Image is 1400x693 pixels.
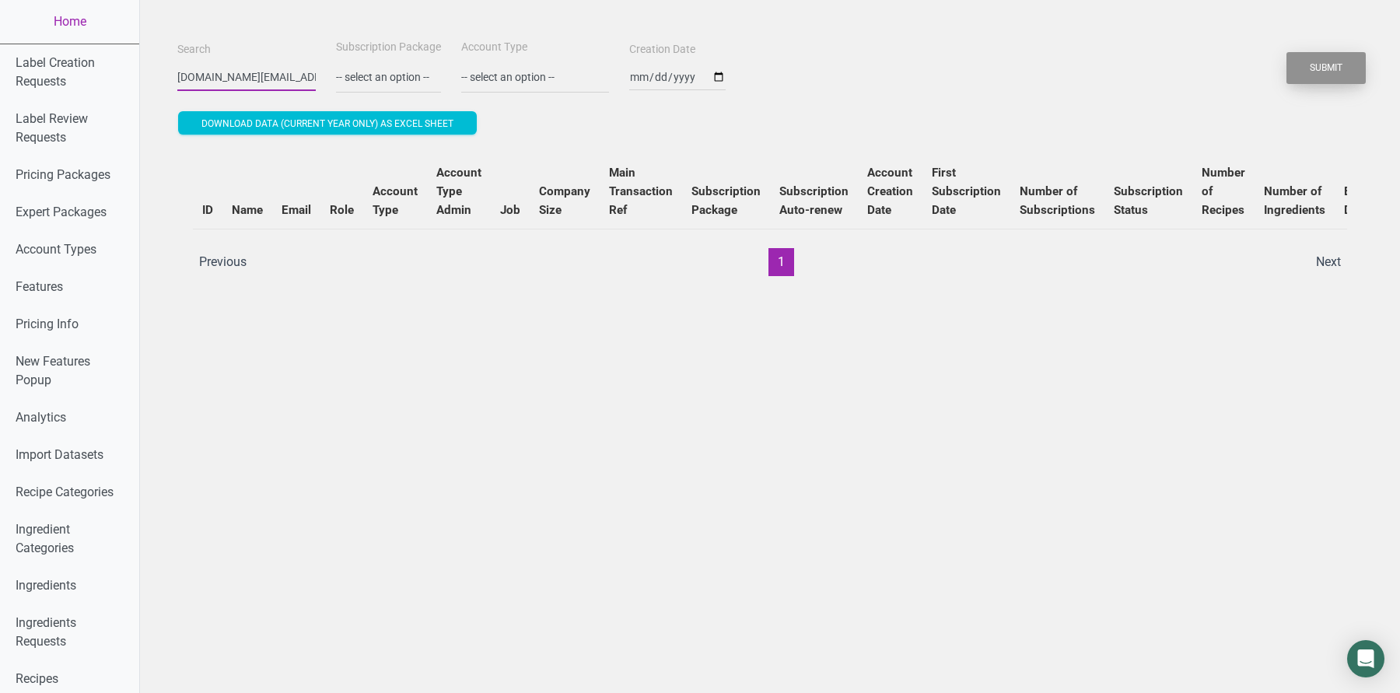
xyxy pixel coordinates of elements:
b: Account Type [373,184,418,217]
b: First Subscription Date [932,166,1001,217]
button: 1 [768,248,794,276]
b: Email [282,203,311,217]
b: Job [500,203,520,217]
span: Download data (current year only) as excel sheet [201,118,453,129]
label: Account Type [461,40,527,55]
b: Account Type Admin [436,166,481,217]
b: Subscription Auto-renew [779,184,849,217]
label: Search [177,42,211,58]
div: Users [177,138,1363,292]
b: Subscription Package [691,184,761,217]
b: Number of Subscriptions [1020,184,1095,217]
button: Submit [1286,52,1366,84]
div: Page navigation example [193,248,1347,276]
b: Account Creation Date [867,166,913,217]
b: Expiry Date [1344,184,1378,217]
label: Creation Date [629,42,695,58]
b: Main Transaction Ref [609,166,673,217]
b: Number of Recipes [1202,166,1245,217]
b: ID [202,203,213,217]
b: Name [232,203,263,217]
b: Role [330,203,354,217]
label: Subscription Package [336,40,441,55]
b: Subscription Status [1114,184,1183,217]
b: Number of Ingredients [1264,184,1325,217]
button: Download data (current year only) as excel sheet [178,111,477,135]
b: Company Size [539,184,590,217]
div: Open Intercom Messenger [1347,640,1384,677]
